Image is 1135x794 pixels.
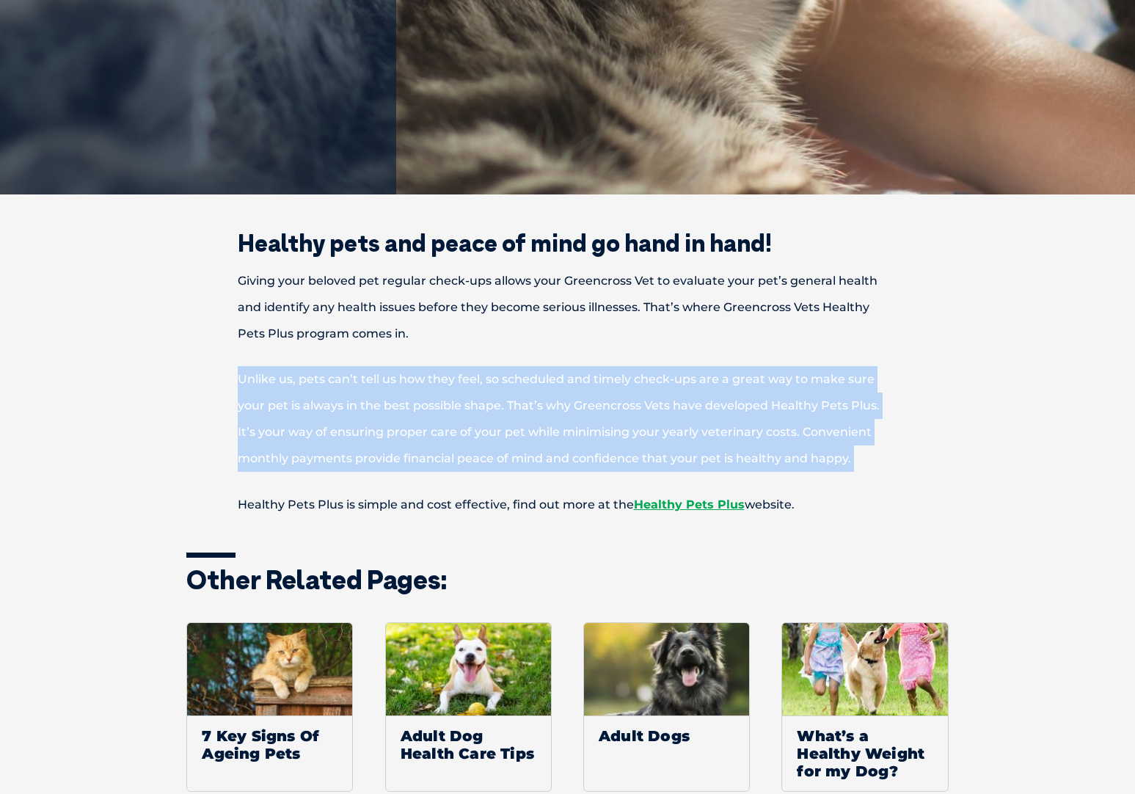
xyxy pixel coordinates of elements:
span: Adult Dogs [584,715,749,756]
span: 7 Key Signs Of Ageing Pets [187,715,352,773]
p: Healthy Pets Plus is simple and cost effective, find out more at the website. [186,492,949,518]
span: What’s a Healthy Weight for my Dog? [782,715,947,791]
a: Healthy Pets Plus [634,498,745,511]
a: What’s a Healthy Weight for my Dog? [781,622,948,793]
p: Unlike us, pets can’t tell us how they feel, so scheduled and timely check-ups are a great way to... [186,366,949,472]
h3: Other related pages: [186,567,949,593]
span: Adult Dog Health Care Tips [386,715,551,773]
button: Search [1106,67,1121,81]
a: Adult Dog Health Care Tips [385,622,552,793]
a: Adult Dogs [583,622,750,793]
a: 7 Key Signs Of Ageing Pets [186,622,353,793]
h2: Healthy pets and peace of mind go hand in hand! [186,231,949,255]
p: Giving your beloved pet regular check-ups allows your Greencross Vet to evaluate your pet’s gener... [186,268,949,347]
